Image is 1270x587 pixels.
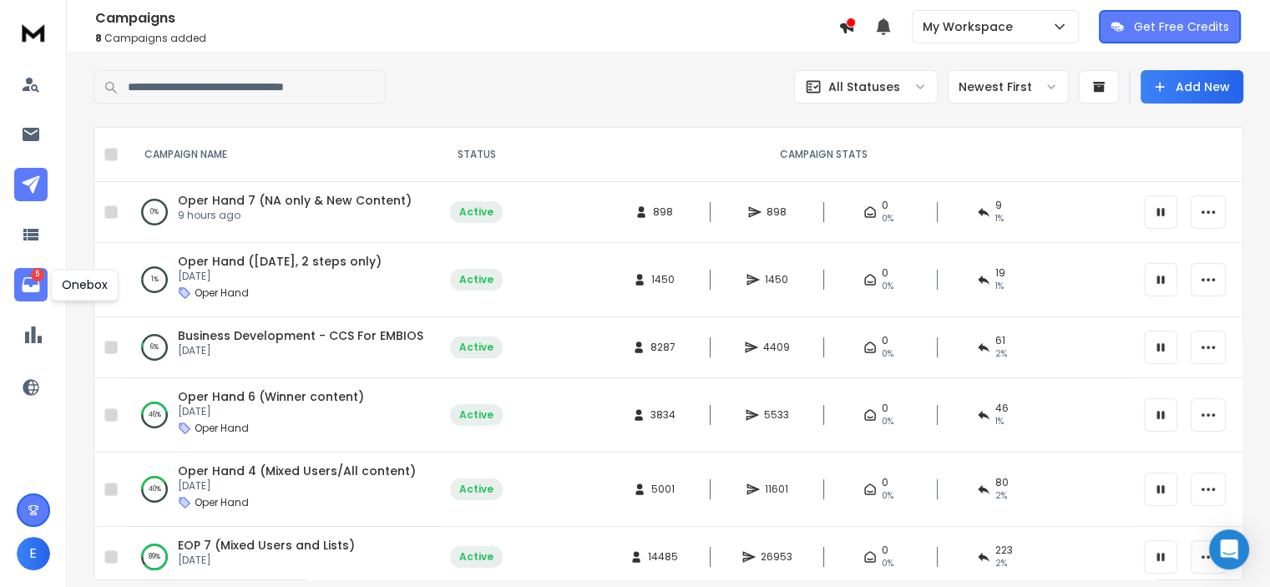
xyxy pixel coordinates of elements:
[459,483,493,496] div: Active
[124,182,440,243] td: 0%Oper Hand 7 (NA only & New Content)9 hours ago
[1134,18,1229,35] p: Get Free Credits
[150,339,159,356] p: 6 %
[767,205,787,219] span: 898
[178,192,412,209] a: Oper Hand 7 (NA only & New Content)
[124,243,440,317] td: 1%Oper Hand ([DATE], 2 steps only)[DATE]Oper Hand
[1141,70,1243,104] button: Add New
[882,266,888,280] span: 0
[124,378,440,453] td: 46%Oper Hand 6 (Winner content)[DATE]Oper Hand
[651,273,675,286] span: 1450
[948,70,1069,104] button: Newest First
[459,205,493,219] div: Active
[882,489,893,503] span: 0%
[923,18,1020,35] p: My Workspace
[995,280,1004,293] span: 1 %
[882,557,893,570] span: 0%
[459,408,493,422] div: Active
[150,204,159,220] p: 0 %
[995,544,1013,557] span: 223
[648,550,678,564] span: 14485
[995,266,1005,280] span: 19
[761,550,792,564] span: 26953
[882,476,888,489] span: 0
[651,483,675,496] span: 5001
[17,537,50,570] button: E
[149,407,161,423] p: 46 %
[31,268,44,281] p: 5
[995,415,1004,428] span: 1 %
[178,253,382,270] a: Oper Hand ([DATE], 2 steps only)
[459,550,493,564] div: Active
[95,8,838,28] h1: Campaigns
[124,317,440,378] td: 6%Business Development - CCS For EMBIOS[DATE]
[650,341,675,354] span: 8287
[178,554,355,567] p: [DATE]
[178,405,364,418] p: [DATE]
[459,273,493,286] div: Active
[995,199,1002,212] span: 9
[765,273,788,286] span: 1450
[440,128,513,182] th: STATUS
[178,463,416,479] a: Oper Hand 4 (Mixed Users/All content)
[124,128,440,182] th: CAMPAIGN NAME
[882,212,893,225] span: 0%
[178,537,355,554] a: EOP 7 (Mixed Users and Lists)
[995,212,1004,225] span: 1 %
[995,476,1009,489] span: 80
[149,549,160,565] p: 89 %
[178,327,423,344] a: Business Development - CCS For EMBIOS
[95,32,838,45] p: Campaigns added
[14,268,48,301] a: 5
[995,347,1007,361] span: 2 %
[95,31,102,45] span: 8
[764,408,789,422] span: 5533
[995,489,1007,503] span: 2 %
[882,199,888,212] span: 0
[178,388,364,405] a: Oper Hand 6 (Winner content)
[882,280,893,293] span: 0%
[178,209,412,222] p: 9 hours ago
[151,271,159,288] p: 1 %
[765,483,788,496] span: 11601
[653,205,673,219] span: 898
[882,402,888,415] span: 0
[882,415,893,428] span: 0%
[513,128,1134,182] th: CAMPAIGN STATS
[124,453,440,527] td: 40%Oper Hand 4 (Mixed Users/All content)[DATE]Oper Hand
[995,334,1005,347] span: 61
[178,479,416,493] p: [DATE]
[995,557,1007,570] span: 2 %
[17,17,50,48] img: logo
[882,544,888,557] span: 0
[178,344,423,357] p: [DATE]
[882,334,888,347] span: 0
[882,347,893,361] span: 0%
[828,78,900,95] p: All Statuses
[149,481,161,498] p: 40 %
[1099,10,1241,43] button: Get Free Credits
[195,496,249,509] p: Oper Hand
[995,402,1009,415] span: 46
[178,270,382,283] p: [DATE]
[650,408,675,422] span: 3834
[1209,529,1249,569] div: Open Intercom Messenger
[763,341,790,354] span: 4409
[51,269,119,301] div: Onebox
[195,422,249,435] p: Oper Hand
[195,286,249,300] p: Oper Hand
[459,341,493,354] div: Active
